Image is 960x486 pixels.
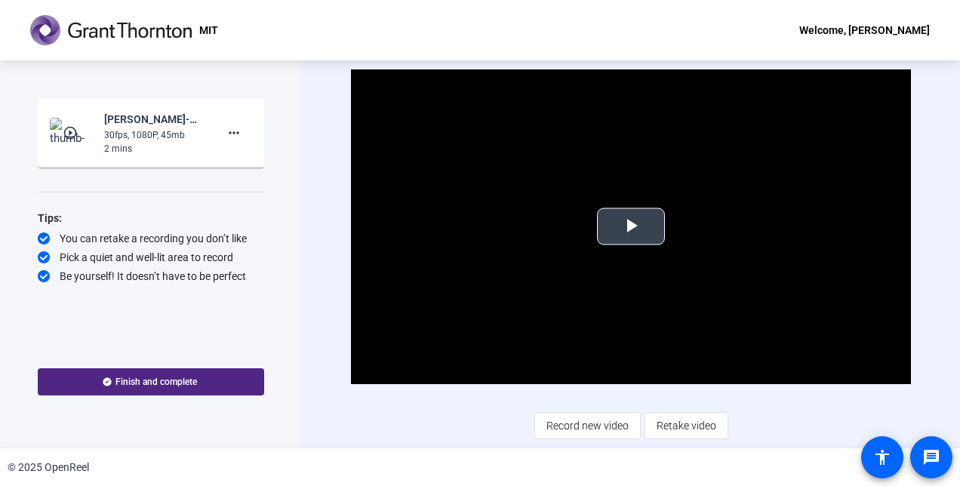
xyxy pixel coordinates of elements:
[922,448,940,466] mat-icon: message
[799,21,930,39] div: Welcome, [PERSON_NAME]
[8,460,89,475] div: © 2025 OpenReel
[645,412,728,439] button: Retake video
[657,411,716,440] span: Retake video
[546,411,629,440] span: Record new video
[104,142,205,155] div: 2 mins
[115,376,197,388] span: Finish and complete
[873,448,891,466] mat-icon: accessibility
[63,125,81,140] mat-icon: play_circle_outline
[104,110,205,128] div: [PERSON_NAME]-MIT-MIT-1760108424190-webcam
[30,15,192,45] img: OpenReel logo
[38,250,264,265] div: Pick a quiet and well-lit area to record
[199,21,218,39] p: MIT
[597,208,665,245] button: Play Video
[38,209,264,227] div: Tips:
[351,69,910,384] div: Video Player
[38,231,264,246] div: You can retake a recording you don’t like
[225,124,243,142] mat-icon: more_horiz
[38,368,264,395] button: Finish and complete
[534,412,641,439] button: Record new video
[50,118,94,148] img: thumb-nail
[104,128,205,142] div: 30fps, 1080P, 45mb
[38,269,264,284] div: Be yourself! It doesn’t have to be perfect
